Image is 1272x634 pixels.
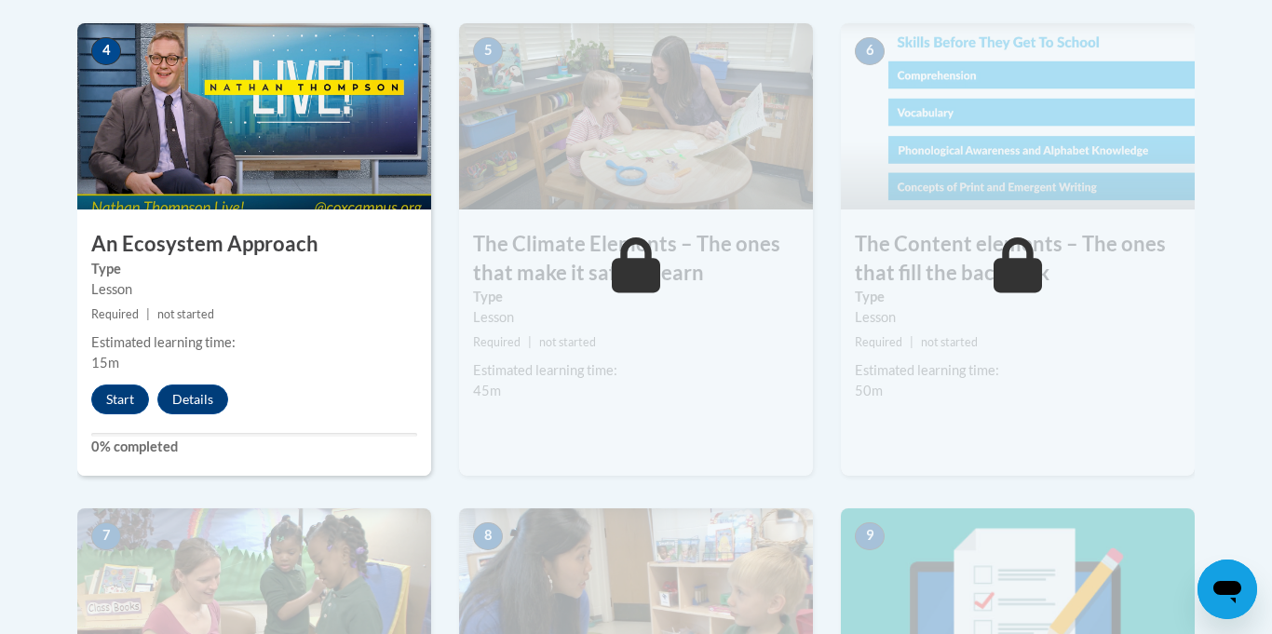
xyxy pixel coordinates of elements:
[91,355,119,371] span: 15m
[91,279,417,300] div: Lesson
[855,383,883,398] span: 50m
[91,437,417,457] label: 0% completed
[855,335,902,349] span: Required
[473,307,799,328] div: Lesson
[91,37,121,65] span: 4
[77,230,431,259] h3: An Ecosystem Approach
[77,23,431,209] img: Course Image
[910,335,913,349] span: |
[841,23,1195,209] img: Course Image
[473,360,799,381] div: Estimated learning time:
[473,287,799,307] label: Type
[473,522,503,550] span: 8
[473,383,501,398] span: 45m
[91,522,121,550] span: 7
[157,307,214,321] span: not started
[157,384,228,414] button: Details
[539,335,596,349] span: not started
[1198,560,1257,619] iframe: Button to launch messaging window
[459,23,813,209] img: Course Image
[855,522,885,550] span: 9
[855,287,1181,307] label: Type
[921,335,978,349] span: not started
[855,307,1181,328] div: Lesson
[91,307,139,321] span: Required
[841,230,1195,288] h3: The Content elements – The ones that fill the backpack
[459,230,813,288] h3: The Climate Elements – The ones that make it safe to learn
[91,259,417,279] label: Type
[146,307,150,321] span: |
[473,335,521,349] span: Required
[855,37,885,65] span: 6
[528,335,532,349] span: |
[855,360,1181,381] div: Estimated learning time:
[91,384,149,414] button: Start
[473,37,503,65] span: 5
[91,332,417,353] div: Estimated learning time:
